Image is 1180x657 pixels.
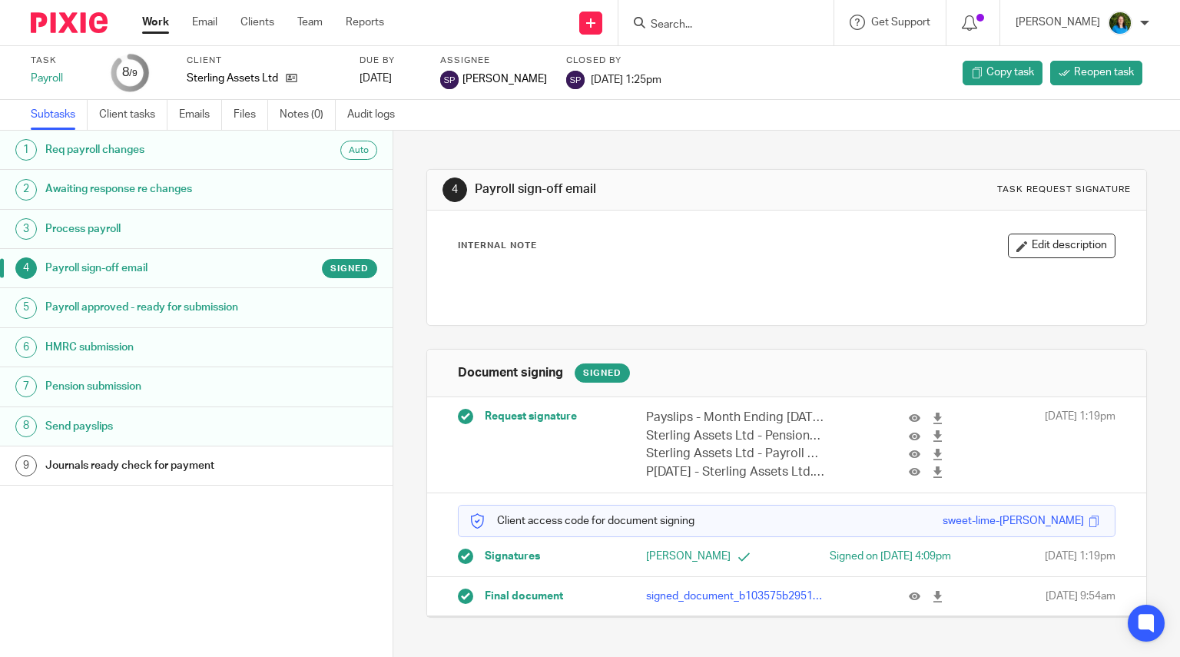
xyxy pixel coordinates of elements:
[297,15,323,30] a: Team
[187,71,278,86] p: Sterling Assets Ltd
[45,138,267,161] h1: Req payroll changes
[485,549,540,564] span: Signatures
[1074,65,1134,80] span: Reopen task
[45,336,267,359] h1: HMRC submission
[15,297,37,319] div: 5
[142,15,169,30] a: Work
[187,55,340,67] label: Client
[566,55,661,67] label: Closed by
[45,178,267,201] h1: Awaiting response re changes
[485,409,577,424] span: Request signature
[360,71,421,86] div: [DATE]
[440,71,459,89] img: svg%3E
[475,181,819,197] h1: Payroll sign-off email
[462,71,547,87] span: [PERSON_NAME]
[997,184,1131,196] div: Task request signature
[986,65,1034,80] span: Copy task
[15,257,37,279] div: 4
[963,61,1042,85] a: Copy task
[122,64,138,81] div: 8
[1050,61,1142,85] a: Reopen task
[646,427,824,445] p: Sterling Assets Ltd - Pensions - Month 3.pdf
[15,179,37,201] div: 2
[1046,589,1115,604] span: [DATE] 9:54am
[566,71,585,89] img: svg%3E
[347,100,406,130] a: Audit logs
[646,549,787,564] p: [PERSON_NAME]
[485,589,563,604] span: Final document
[15,416,37,437] div: 8
[15,337,37,358] div: 6
[99,100,167,130] a: Client tasks
[458,365,563,381] h1: Document signing
[646,409,824,426] p: Payslips - Month Ending [DATE].pdf
[458,240,537,252] p: Internal Note
[15,218,37,240] div: 3
[346,15,384,30] a: Reports
[45,257,267,280] h1: Payroll sign-off email
[871,17,930,28] span: Get Support
[646,463,824,481] p: P[DATE] - Sterling Assets Ltd.pdf
[330,262,369,275] span: Signed
[45,454,267,477] h1: Journals ready check for payment
[470,513,694,529] p: Client access code for document signing
[649,18,787,32] input: Search
[440,55,547,67] label: Assignee
[575,363,630,383] div: Signed
[45,217,267,241] h1: Process payroll
[234,100,268,130] a: Files
[192,15,217,30] a: Email
[31,71,92,86] div: Payroll
[45,375,267,398] h1: Pension submission
[1108,11,1132,35] img: Z91wLL_E.jpeg
[1016,15,1100,30] p: [PERSON_NAME]
[943,513,1084,529] div: sweet-lime-[PERSON_NAME]
[1045,549,1115,564] span: [DATE] 1:19pm
[340,141,377,160] div: Auto
[45,415,267,438] h1: Send payslips
[15,139,37,161] div: 1
[15,376,37,397] div: 7
[1008,234,1115,258] button: Edit description
[646,589,824,604] p: signed_document_b103575b295144eabb46df440b844129.pdf
[31,12,108,33] img: Pixie
[129,69,138,78] small: /9
[31,55,92,67] label: Task
[646,445,824,463] p: Sterling Assets Ltd - Payroll Summary - Month 3.pdf
[179,100,222,130] a: Emails
[810,549,951,564] div: Signed on [DATE] 4:09pm
[31,100,88,130] a: Subtasks
[240,15,274,30] a: Clients
[15,455,37,476] div: 9
[1045,409,1115,481] span: [DATE] 1:19pm
[360,55,421,67] label: Due by
[280,100,336,130] a: Notes (0)
[591,74,661,85] span: [DATE] 1:25pm
[45,296,267,319] h1: Payroll approved - ready for submission
[442,178,467,202] div: 4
